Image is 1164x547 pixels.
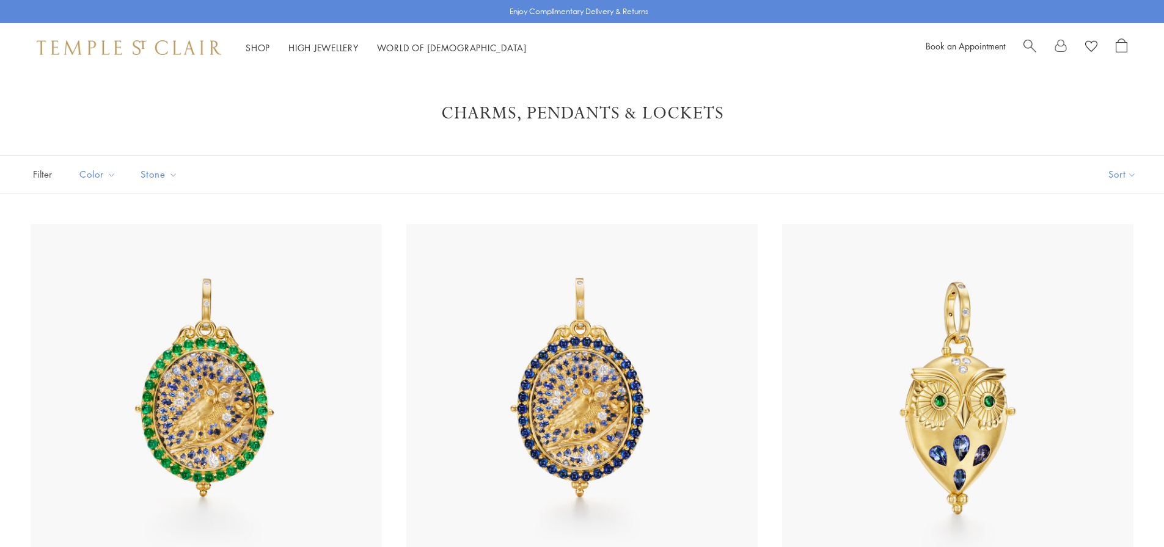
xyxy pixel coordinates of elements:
button: Show sort by [1081,156,1164,193]
span: Color [73,167,125,182]
span: Stone [134,167,187,182]
h1: Charms, Pendants & Lockets [49,103,1115,125]
a: World of [DEMOGRAPHIC_DATA]World of [DEMOGRAPHIC_DATA] [377,42,527,54]
a: Open Shopping Bag [1116,38,1127,57]
button: Color [70,161,125,188]
nav: Main navigation [246,40,527,56]
p: Enjoy Complimentary Delivery & Returns [510,5,648,18]
a: View Wishlist [1085,38,1097,57]
button: Stone [131,161,187,188]
a: Search [1023,38,1036,57]
a: ShopShop [246,42,270,54]
a: Book an Appointment [926,40,1005,52]
img: Temple St. Clair [37,40,221,55]
a: High JewelleryHigh Jewellery [288,42,359,54]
